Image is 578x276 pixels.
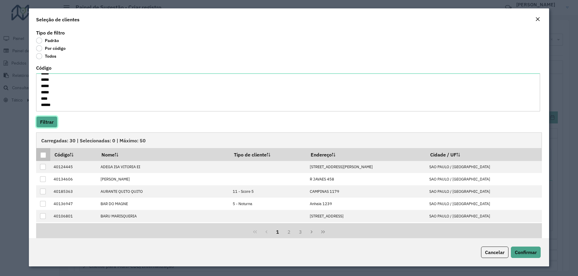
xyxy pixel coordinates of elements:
label: Código [36,64,51,71]
button: Filtrar [36,116,57,128]
td: SAO PAULO / [GEOGRAPHIC_DATA] [426,198,542,210]
button: Cancelar [481,247,508,258]
button: Last Page [317,226,329,238]
td: SAO PAULO / [GEOGRAPHIC_DATA] [426,185,542,198]
th: Cidade / UF [426,148,542,161]
em: Fechar [535,17,540,22]
td: [STREET_ADDRESS][PERSON_NAME] [307,161,426,173]
button: Close [533,16,542,23]
button: 1 [272,226,283,238]
td: 40136947 [50,198,97,210]
span: Cancelar [485,249,505,255]
td: 40124445 [50,161,97,173]
td: 40185363 [50,185,97,198]
td: Anhaia 1239 [307,198,426,210]
td: ADEGA ISA VITORIA EI [97,161,230,173]
td: [PERSON_NAME] [97,173,230,185]
label: Todos [36,53,56,59]
button: 3 [295,226,306,238]
td: AURANTE QUITO QUITO [97,185,230,198]
div: Carregadas: 30 | Selecionadas: 0 | Máximo: 50 [36,132,542,148]
td: R JAVAES 458 [307,173,426,185]
label: Por código [36,45,66,51]
td: SAO PAULO / [GEOGRAPHIC_DATA] [426,173,542,185]
th: Tipo de cliente [230,148,307,161]
td: BELISQUINHO BAR E LANCHONETE LTDA [97,222,230,235]
label: Tipo de filtro [36,29,65,36]
h4: Seleção de clientes [36,16,79,23]
td: BAR DO MAGNE [97,198,230,210]
button: Next Page [306,226,318,238]
td: [STREET_ADDRESS] [307,210,426,222]
td: 40121491 [50,222,97,235]
td: CAMPINAS 1179 [307,185,426,198]
th: Código [50,148,97,161]
th: Nome [97,148,230,161]
td: 5 - Noturna [230,198,307,210]
span: Confirmar [515,249,537,255]
td: / [426,222,542,235]
button: 2 [283,226,295,238]
label: Padrão [36,38,59,44]
td: SAO PAULO / [GEOGRAPHIC_DATA] [426,161,542,173]
button: Confirmar [511,247,541,258]
td: SAO PAULO / [GEOGRAPHIC_DATA] [426,210,542,222]
td: 40134606 [50,173,97,185]
th: Endereço [307,148,426,161]
td: 11 - Score 5 [230,185,307,198]
td: BARU MARISQUERIA [97,210,230,222]
td: 40106801 [50,210,97,222]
